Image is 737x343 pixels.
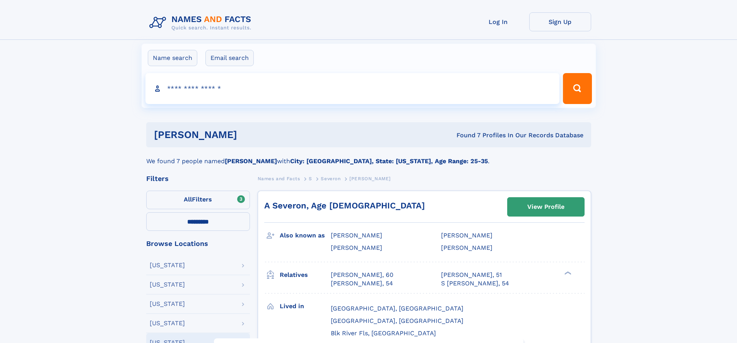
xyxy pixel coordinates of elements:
[508,198,584,216] a: View Profile
[321,176,340,181] span: Severon
[146,147,591,166] div: We found 7 people named with .
[280,229,331,242] h3: Also known as
[148,50,197,66] label: Name search
[150,301,185,307] div: [US_STATE]
[150,262,185,268] div: [US_STATE]
[441,232,492,239] span: [PERSON_NAME]
[258,174,300,183] a: Names and Facts
[146,12,258,33] img: Logo Names and Facts
[563,73,592,104] button: Search Button
[264,201,425,210] a: A Severon, Age [DEMOGRAPHIC_DATA]
[331,232,382,239] span: [PERSON_NAME]
[347,131,583,140] div: Found 7 Profiles In Our Records Database
[290,157,488,165] b: City: [GEOGRAPHIC_DATA], State: [US_STATE], Age Range: 25-35
[331,305,463,312] span: [GEOGRAPHIC_DATA], [GEOGRAPHIC_DATA]
[150,282,185,288] div: [US_STATE]
[146,240,250,247] div: Browse Locations
[309,174,312,183] a: S
[309,176,312,181] span: S
[280,300,331,313] h3: Lived in
[563,270,572,275] div: ❯
[280,268,331,282] h3: Relatives
[331,279,393,288] a: [PERSON_NAME], 54
[331,244,382,251] span: [PERSON_NAME]
[145,73,560,104] input: search input
[527,198,564,216] div: View Profile
[331,317,463,324] span: [GEOGRAPHIC_DATA], [GEOGRAPHIC_DATA]
[349,176,391,181] span: [PERSON_NAME]
[331,329,436,337] span: Blk River Fls, [GEOGRAPHIC_DATA]
[146,175,250,182] div: Filters
[146,191,250,209] label: Filters
[205,50,254,66] label: Email search
[225,157,277,165] b: [PERSON_NAME]
[321,174,340,183] a: Severon
[441,271,502,279] a: [PERSON_NAME], 51
[529,12,591,31] a: Sign Up
[441,244,492,251] span: [PERSON_NAME]
[154,130,347,140] h1: [PERSON_NAME]
[184,196,192,203] span: All
[150,320,185,326] div: [US_STATE]
[441,279,509,288] a: S [PERSON_NAME], 54
[467,12,529,31] a: Log In
[331,271,393,279] a: [PERSON_NAME], 60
